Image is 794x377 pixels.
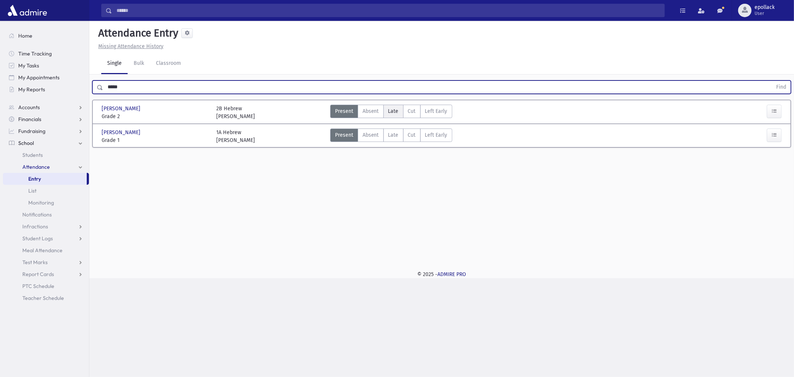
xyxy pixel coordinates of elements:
span: Report Cards [22,271,54,278]
span: Time Tracking [18,50,52,57]
span: Absent [363,131,379,139]
a: My Tasks [3,60,89,72]
button: Find [772,81,791,94]
span: Test Marks [22,259,48,266]
span: Notifications [22,211,52,218]
span: Left Early [425,107,447,115]
a: Teacher Schedule [3,292,89,304]
span: Present [335,107,353,115]
div: © 2025 - [101,270,782,278]
a: Meal Attendance [3,244,89,256]
a: Time Tracking [3,48,89,60]
a: Accounts [3,101,89,113]
u: Missing Attendance History [98,43,163,50]
span: [PERSON_NAME] [102,105,142,113]
a: Attendance [3,161,89,173]
span: Late [388,131,399,139]
span: Infractions [22,223,48,230]
span: School [18,140,34,146]
span: Financials [18,116,41,123]
a: Test Marks [3,256,89,268]
a: My Reports [3,83,89,95]
div: AttTypes [330,129,452,144]
span: PTC Schedule [22,283,54,289]
div: AttTypes [330,105,452,120]
a: Students [3,149,89,161]
a: Classroom [150,53,187,74]
input: Search [112,4,664,17]
a: ADMIRE PRO [437,271,466,278]
span: My Tasks [18,62,39,69]
span: Student Logs [22,235,53,242]
span: Meal Attendance [22,247,63,254]
span: Grade 2 [102,113,209,120]
span: Home [18,32,32,39]
a: Notifications [3,209,89,221]
span: Left Early [425,131,447,139]
span: User [755,10,775,16]
span: Present [335,131,353,139]
span: epollack [755,4,775,10]
a: Infractions [3,221,89,232]
span: My Appointments [18,74,60,81]
span: Absent [363,107,379,115]
a: Entry [3,173,87,185]
span: Fundraising [18,128,45,134]
span: Accounts [18,104,40,111]
span: Students [22,152,43,158]
a: List [3,185,89,197]
a: My Appointments [3,72,89,83]
a: Home [3,30,89,42]
a: Financials [3,113,89,125]
span: Grade 1 [102,136,209,144]
span: Monitoring [28,199,54,206]
h5: Attendance Entry [95,27,178,39]
a: Student Logs [3,232,89,244]
a: Fundraising [3,125,89,137]
div: 1A Hebrew [PERSON_NAME] [216,129,255,144]
span: Teacher Schedule [22,295,64,301]
a: Report Cards [3,268,89,280]
span: [PERSON_NAME] [102,129,142,136]
a: Missing Attendance History [95,43,163,50]
img: AdmirePro [6,3,49,18]
a: PTC Schedule [3,280,89,292]
a: Single [101,53,128,74]
span: Late [388,107,399,115]
span: Cut [408,131,416,139]
a: Bulk [128,53,150,74]
span: Cut [408,107,416,115]
span: Attendance [22,164,50,170]
a: Monitoring [3,197,89,209]
span: My Reports [18,86,45,93]
span: Entry [28,175,41,182]
span: List [28,187,36,194]
div: 2B Hebrew [PERSON_NAME] [216,105,255,120]
a: School [3,137,89,149]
